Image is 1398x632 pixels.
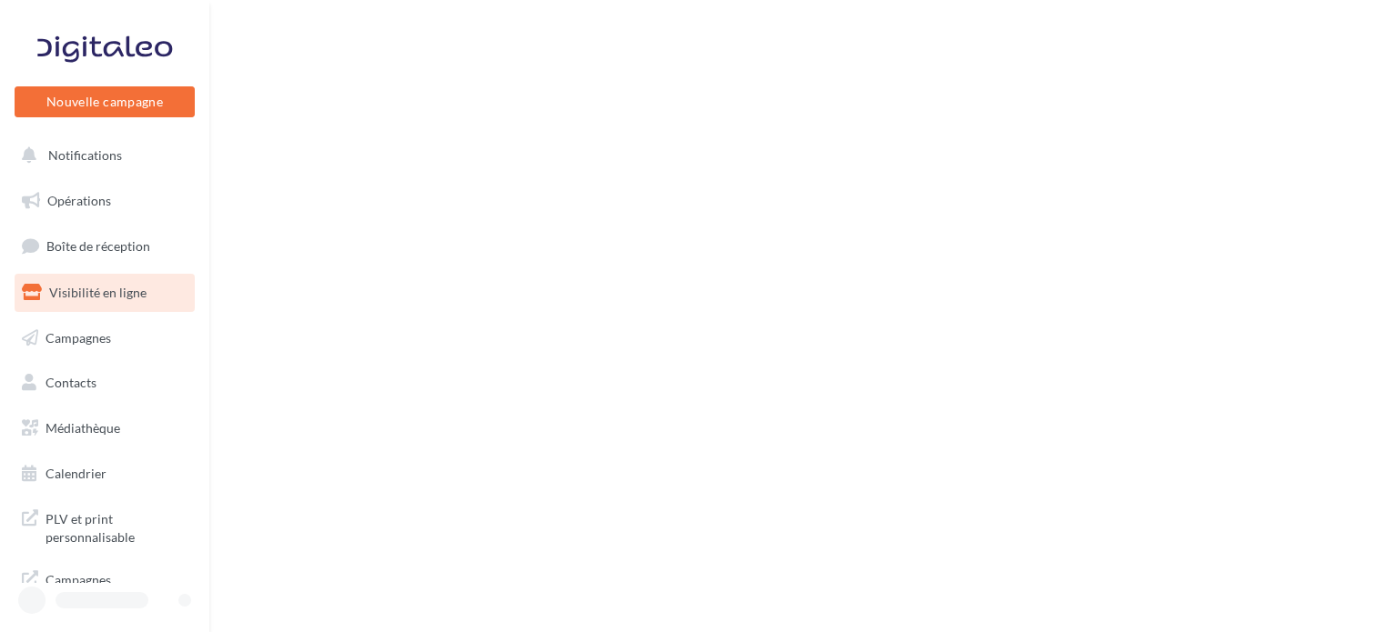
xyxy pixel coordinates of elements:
[46,466,106,481] span: Calendrier
[11,409,198,447] a: Médiathèque
[46,567,187,607] span: Campagnes DataOnDemand
[11,319,198,357] a: Campagnes
[11,455,198,493] a: Calendrier
[47,193,111,208] span: Opérations
[48,147,122,163] span: Notifications
[11,226,198,266] a: Boîte de réception
[46,375,96,390] span: Contacts
[11,182,198,220] a: Opérations
[46,420,120,436] span: Médiathèque
[15,86,195,117] button: Nouvelle campagne
[46,329,111,345] span: Campagnes
[46,507,187,546] span: PLV et print personnalisable
[11,499,198,553] a: PLV et print personnalisable
[11,136,191,175] button: Notifications
[49,285,147,300] span: Visibilité en ligne
[46,238,150,254] span: Boîte de réception
[11,560,198,614] a: Campagnes DataOnDemand
[11,274,198,312] a: Visibilité en ligne
[11,364,198,402] a: Contacts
